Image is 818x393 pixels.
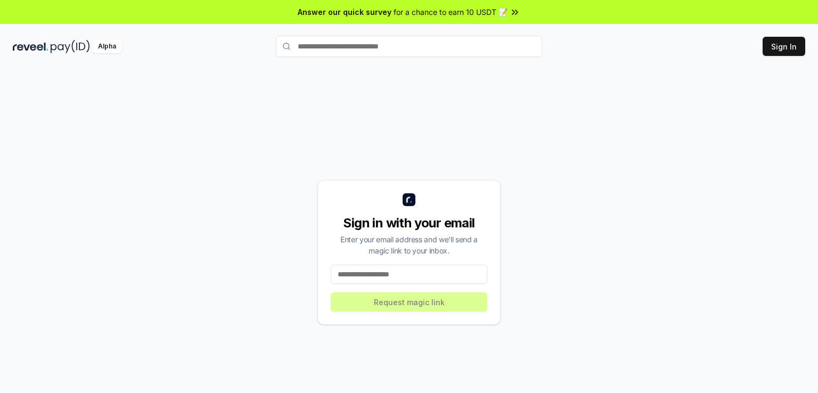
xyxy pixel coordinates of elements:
div: Sign in with your email [331,215,487,232]
span: Answer our quick survey [298,6,391,18]
span: for a chance to earn 10 USDT 📝 [394,6,508,18]
img: logo_small [403,193,415,206]
div: Enter your email address and we’ll send a magic link to your inbox. [331,234,487,256]
img: reveel_dark [13,40,48,53]
img: pay_id [51,40,90,53]
div: Alpha [92,40,122,53]
button: Sign In [763,37,805,56]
